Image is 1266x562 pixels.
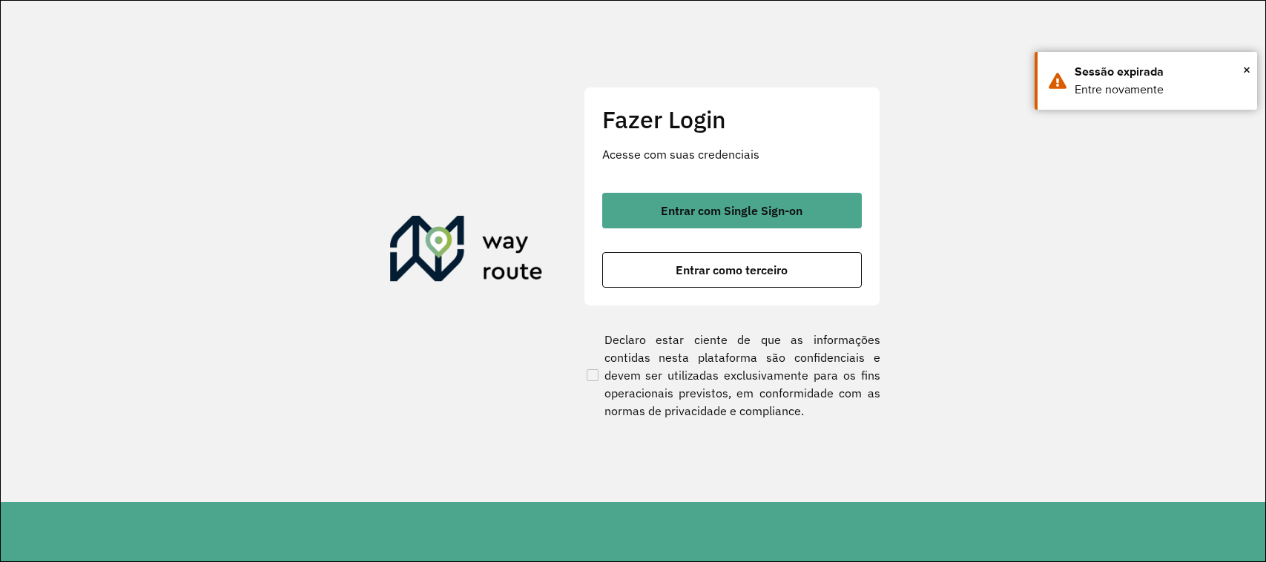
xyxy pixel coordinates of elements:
[1075,63,1246,81] div: Sessão expirada
[584,331,880,420] label: Declaro estar ciente de que as informações contidas nesta plataforma são confidenciais e devem se...
[676,264,788,276] span: Entrar como terceiro
[602,145,862,163] p: Acesse com suas credenciais
[661,205,802,216] span: Entrar com Single Sign-on
[1243,59,1250,81] button: Close
[602,105,862,133] h2: Fazer Login
[1243,59,1250,81] span: ×
[390,216,543,287] img: Roteirizador AmbevTech
[602,193,862,228] button: button
[1075,81,1246,99] div: Entre novamente
[602,252,862,288] button: button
